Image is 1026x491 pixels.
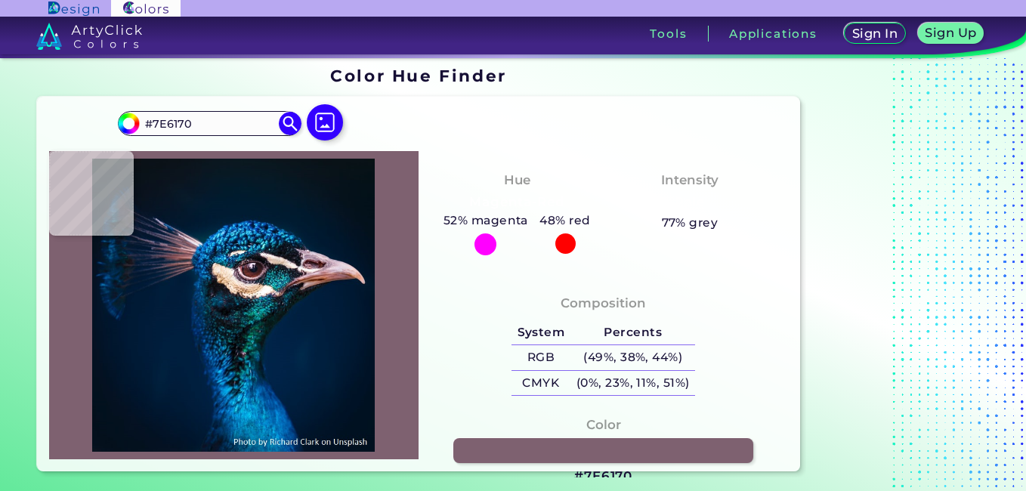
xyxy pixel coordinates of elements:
h5: Sign Up [928,27,975,39]
h5: RGB [511,345,570,370]
img: img_pavlin.jpg [57,159,411,452]
h5: Percents [570,320,695,345]
img: icon search [279,112,301,134]
h5: (0%, 23%, 11%, 51%) [570,371,695,396]
h5: System [511,320,570,345]
h5: 48% red [534,211,597,230]
h5: (49%, 38%, 44%) [570,345,695,370]
h4: Hue [504,169,530,191]
a: Sign Up [921,24,981,43]
h4: Intensity [661,169,719,191]
h4: Color [586,414,621,436]
h5: 52% magenta [437,211,534,230]
h5: CMYK [511,371,570,396]
img: logo_artyclick_colors_white.svg [36,23,143,50]
h1: Color Hue Finder [330,64,506,87]
h3: Magenta-Red [463,193,571,212]
input: type color.. [139,113,280,134]
h3: Pale [668,193,711,212]
img: icon picture [307,104,343,141]
h3: #7E6170 [574,468,632,486]
img: ArtyClick Design logo [48,2,99,16]
h3: Applications [729,28,817,39]
h4: Composition [561,292,646,314]
a: Sign In [847,24,902,43]
h3: Tools [650,28,687,39]
h5: Sign In [854,28,895,39]
h5: 77% grey [662,213,719,233]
